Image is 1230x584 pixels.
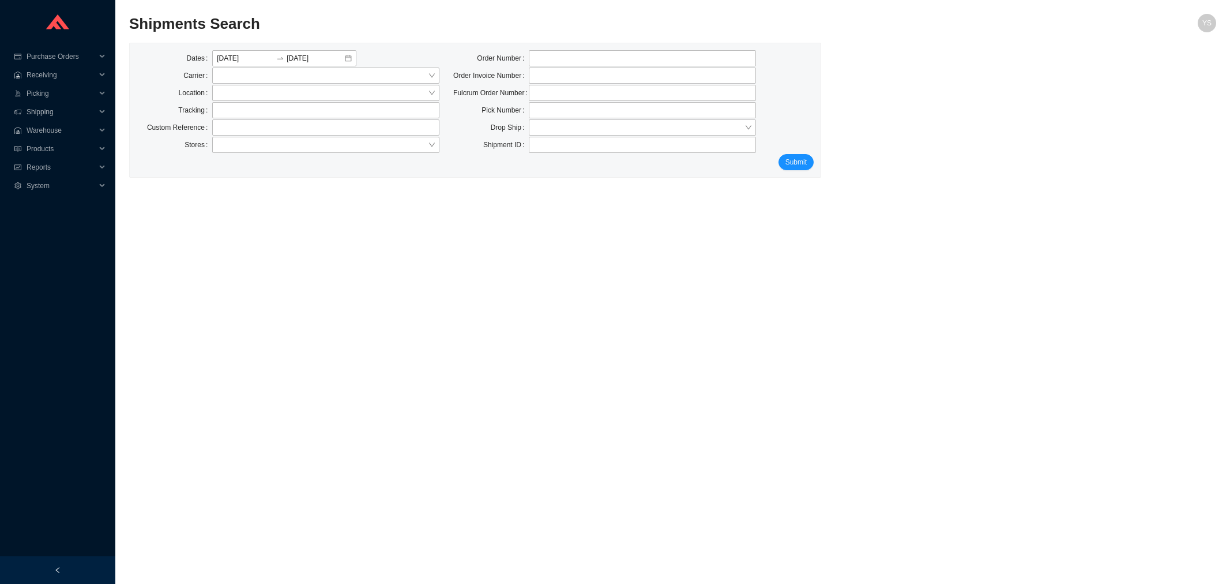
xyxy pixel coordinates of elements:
[27,140,96,158] span: Products
[778,154,814,170] button: Submit
[1202,14,1212,32] span: YS
[14,182,22,189] span: setting
[276,54,284,62] span: swap-right
[14,53,22,60] span: credit-card
[482,102,529,118] label: Pick Number
[179,85,213,101] label: Location
[483,137,529,153] label: Shipment ID
[477,50,529,66] label: Order Number
[14,145,22,152] span: read
[27,121,96,140] span: Warehouse
[185,137,212,153] label: Stores
[178,102,212,118] label: Tracking
[27,47,96,66] span: Purchase Orders
[183,68,212,84] label: Carrier
[785,156,807,168] span: Submit
[276,54,284,62] span: to
[287,53,344,64] input: To
[27,158,96,177] span: Reports
[129,14,945,34] h2: Shipments Search
[27,84,96,103] span: Picking
[54,567,61,574] span: left
[187,50,213,66] label: Dates
[217,53,274,64] input: From
[491,119,529,136] label: Drop Ship
[453,85,529,101] label: Fulcrum Order Number
[453,68,529,84] label: Order Invoice Number
[147,119,212,136] label: Custom Reference
[27,103,96,121] span: Shipping
[14,164,22,171] span: fund
[27,66,96,84] span: Receiving
[27,177,96,195] span: System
